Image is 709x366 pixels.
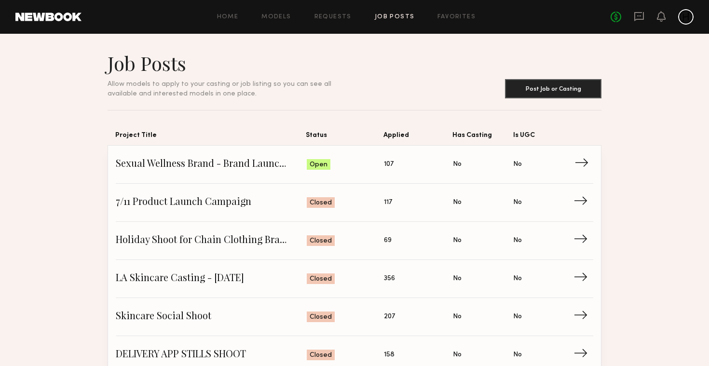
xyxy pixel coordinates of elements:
[383,130,452,145] span: Applied
[513,130,574,145] span: Is UGC
[573,271,593,286] span: →
[116,157,307,172] span: Sexual Wellness Brand - Brand Launch Shoot
[384,350,395,360] span: 158
[453,350,462,360] span: No
[452,130,513,145] span: Has Casting
[116,298,593,336] a: Skincare Social ShootClosed207NoNo→
[306,130,383,145] span: Status
[310,160,327,170] span: Open
[513,312,522,322] span: No
[513,273,522,284] span: No
[310,312,332,322] span: Closed
[261,14,291,20] a: Models
[108,81,331,97] span: Allow models to apply to your casting or job listing so you can see all available and interested ...
[116,310,307,324] span: Skincare Social Shoot
[116,184,593,222] a: 7/11 Product Launch CampaignClosed117NoNo→
[108,51,354,75] h1: Job Posts
[310,198,332,208] span: Closed
[513,159,522,170] span: No
[574,157,594,172] span: →
[116,271,307,286] span: LA Skincare Casting - [DATE]
[513,350,522,360] span: No
[314,14,352,20] a: Requests
[310,274,332,284] span: Closed
[513,197,522,208] span: No
[384,159,394,170] span: 107
[384,312,395,322] span: 207
[573,310,593,324] span: →
[115,130,306,145] span: Project Title
[116,348,307,362] span: DELIVERY APP STILLS SHOOT
[513,235,522,246] span: No
[573,348,593,362] span: →
[453,312,462,322] span: No
[116,222,593,260] a: Holiday Shoot for Chain Clothing BrandClosed69NoNo→
[116,260,593,298] a: LA Skincare Casting - [DATE]Closed356NoNo→
[116,146,593,184] a: Sexual Wellness Brand - Brand Launch ShootOpen107NoNo→
[437,14,476,20] a: Favorites
[453,273,462,284] span: No
[217,14,239,20] a: Home
[453,235,462,246] span: No
[453,197,462,208] span: No
[384,197,392,208] span: 117
[384,235,392,246] span: 69
[384,273,395,284] span: 356
[310,236,332,246] span: Closed
[573,195,593,210] span: →
[116,195,307,210] span: 7/11 Product Launch Campaign
[310,351,332,360] span: Closed
[375,14,415,20] a: Job Posts
[453,159,462,170] span: No
[116,233,307,248] span: Holiday Shoot for Chain Clothing Brand
[505,79,601,98] button: Post Job or Casting
[573,233,593,248] span: →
